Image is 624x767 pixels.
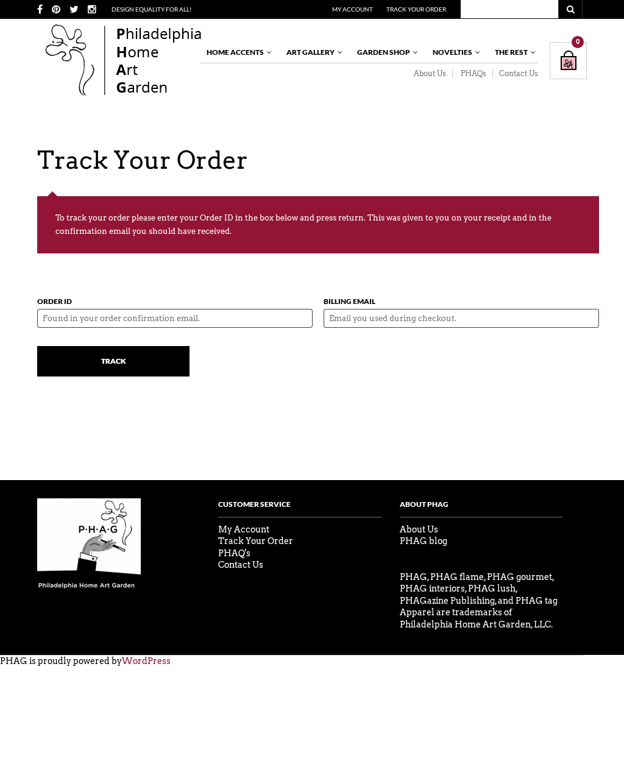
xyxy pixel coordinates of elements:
[37,146,599,175] h1: Track Your Order
[122,656,171,666] a: WordPress
[400,571,562,631] p: PHAG, PHAG flame, PHAG gourmet, PHAG interiors, PHAG lush, PHAGazine Publishing, and PHAG tag App...
[280,42,344,63] a: Art Gallery
[400,498,562,518] h4: About PHag
[37,309,313,328] input: Found in your order confirmation email.
[493,69,538,79] a: Contact Us
[400,525,438,534] a: About Us
[200,42,273,63] a: Home Accents
[351,42,419,63] a: Garden Shop
[37,285,313,309] label: Order ID
[453,69,493,79] a: PHAQs
[324,309,599,328] input: Email you used during checkout.
[427,42,481,63] a: Novelties
[37,498,141,590] img: phag-logo-compressor.gif
[218,498,381,518] h4: Customer Service
[332,5,373,13] a: My Account
[489,42,537,63] a: The Rest
[218,560,263,570] a: Contact Us
[218,536,293,546] a: Track Your Order
[406,69,453,79] a: About Us
[218,525,269,534] a: My Account
[218,548,250,558] a: PHAQ's
[37,346,190,376] input: Track
[572,36,584,48] div: 0
[37,196,599,253] p: To track your order please enter your Order ID in the box below and press return. This was given ...
[400,536,447,546] a: PHAG blog
[324,285,599,309] label: Billing Email
[386,5,446,13] a: Track Your Order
